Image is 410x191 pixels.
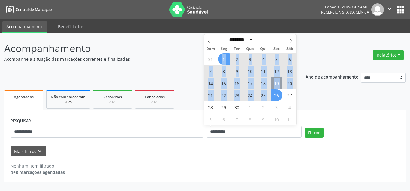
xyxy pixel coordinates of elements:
[218,113,230,125] span: Outubro 6, 2025
[244,101,256,113] span: Outubro 1, 2025
[284,89,296,101] span: Setembro 27, 2025
[4,41,285,56] p: Acompanhamento
[271,113,282,125] span: Outubro 10, 2025
[258,89,269,101] span: Setembro 25, 2025
[231,113,243,125] span: Outubro 7, 2025
[258,113,269,125] span: Outubro 9, 2025
[258,53,269,65] span: Setembro 4, 2025
[218,53,230,65] span: Setembro 1, 2025
[306,73,359,80] p: Ano de acompanhamento
[2,21,47,33] a: Acompanhamento
[271,101,282,113] span: Outubro 3, 2025
[230,47,243,51] span: Ter
[4,56,285,62] p: Acompanhe a situação das marcações correntes e finalizadas
[384,3,395,16] button: 
[271,89,282,101] span: Setembro 26, 2025
[14,94,34,100] span: Agendados
[11,116,31,126] label: PESQUISAR
[257,47,270,51] span: Qui
[373,50,404,60] button: Relatórios
[284,65,296,77] span: Setembro 13, 2025
[205,89,216,101] span: Setembro 21, 2025
[51,94,86,100] span: Não compareceram
[258,77,269,89] span: Setembro 18, 2025
[227,36,254,43] select: Month
[16,7,52,12] span: Central de Marcação
[140,100,170,104] div: 2025
[231,77,243,89] span: Setembro 16, 2025
[205,65,216,77] span: Setembro 7, 2025
[253,36,273,43] input: Year
[321,5,369,10] div: Ednedja [PERSON_NAME]
[11,169,65,175] div: de
[284,101,296,113] span: Outubro 4, 2025
[271,77,282,89] span: Setembro 19, 2025
[231,101,243,113] span: Setembro 30, 2025
[231,65,243,77] span: Setembro 9, 2025
[231,53,243,65] span: Setembro 2, 2025
[11,163,65,169] div: Nenhum item filtrado
[103,94,122,100] span: Resolvidos
[283,47,296,51] span: Sáb
[258,101,269,113] span: Outubro 2, 2025
[218,65,230,77] span: Setembro 8, 2025
[145,94,165,100] span: Cancelados
[284,53,296,65] span: Setembro 6, 2025
[386,5,393,12] i: 
[244,89,256,101] span: Setembro 24, 2025
[218,89,230,101] span: Setembro 22, 2025
[244,77,256,89] span: Setembro 17, 2025
[244,113,256,125] span: Outubro 8, 2025
[231,89,243,101] span: Setembro 23, 2025
[205,101,216,113] span: Setembro 28, 2025
[321,10,369,15] span: Recepcionista da clínica
[258,65,269,77] span: Setembro 11, 2025
[371,3,384,16] img: img
[217,47,230,51] span: Seg
[4,5,52,14] a: Central de Marcação
[284,77,296,89] span: Setembro 20, 2025
[204,47,217,51] span: Dom
[271,53,282,65] span: Setembro 5, 2025
[36,148,43,155] i: keyboard_arrow_down
[244,53,256,65] span: Setembro 3, 2025
[16,169,65,175] strong: 8 marcações agendadas
[54,21,88,32] a: Beneficiários
[271,65,282,77] span: Setembro 12, 2025
[218,101,230,113] span: Setembro 29, 2025
[284,113,296,125] span: Outubro 11, 2025
[205,113,216,125] span: Outubro 5, 2025
[218,77,230,89] span: Setembro 15, 2025
[51,100,86,104] div: 2025
[243,47,257,51] span: Qua
[11,146,46,157] button: Mais filtroskeyboard_arrow_down
[395,5,406,15] button: apps
[244,65,256,77] span: Setembro 10, 2025
[305,128,324,138] button: Filtrar
[205,53,216,65] span: Agosto 31, 2025
[205,77,216,89] span: Setembro 14, 2025
[98,100,128,104] div: 2025
[270,47,283,51] span: Sex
